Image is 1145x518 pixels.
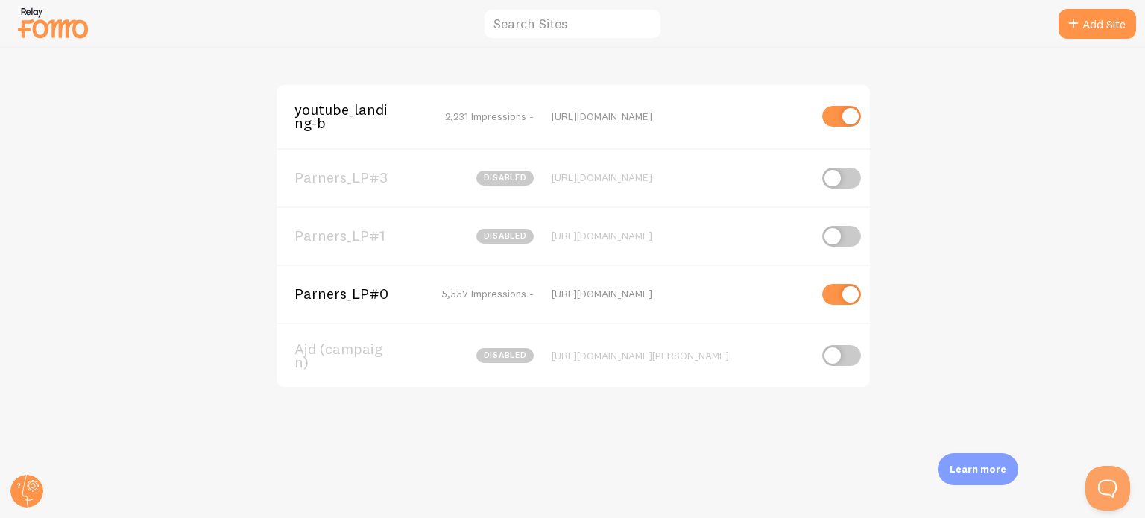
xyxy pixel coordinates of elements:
[950,462,1006,476] p: Learn more
[552,287,809,300] div: [URL][DOMAIN_NAME]
[441,287,534,300] span: 5,557 Impressions -
[1085,466,1130,511] iframe: Help Scout Beacon - Open
[294,287,414,300] span: Parners_LP#0
[552,171,809,184] div: [URL][DOMAIN_NAME]
[476,229,534,244] span: disabled
[16,4,90,42] img: fomo-relay-logo-orange.svg
[938,453,1018,485] div: Learn more
[294,103,414,130] span: youtube_landing-b
[552,349,809,362] div: [URL][DOMAIN_NAME][PERSON_NAME]
[476,348,534,363] span: disabled
[552,229,809,242] div: [URL][DOMAIN_NAME]
[476,171,534,186] span: disabled
[294,342,414,370] span: Ajd (campaign)
[294,229,414,242] span: Parners_LP#1
[552,110,809,123] div: [URL][DOMAIN_NAME]
[294,171,414,184] span: Parners_LP#3
[445,110,534,123] span: 2,231 Impressions -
